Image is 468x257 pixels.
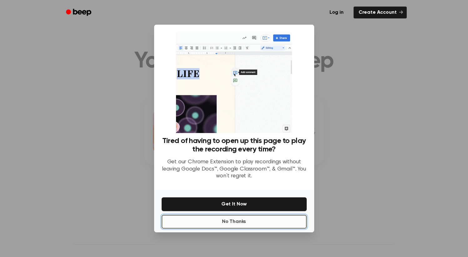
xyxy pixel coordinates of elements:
[162,137,307,154] h3: Tired of having to open up this page to play the recording every time?
[176,32,292,133] img: Beep extension in action
[162,197,307,211] button: Get It Now
[62,7,97,19] a: Beep
[354,7,407,18] a: Create Account
[162,159,307,180] p: Get our Chrome Extension to play recordings without leaving Google Docs™, Google Classroom™, & Gm...
[323,5,350,20] a: Log in
[162,215,307,229] button: No Thanks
